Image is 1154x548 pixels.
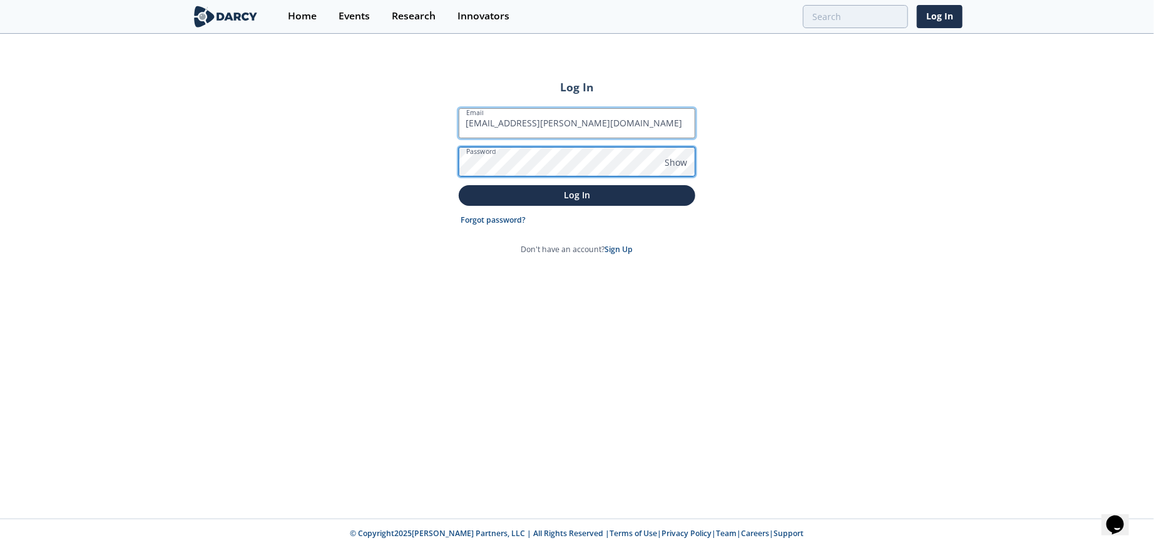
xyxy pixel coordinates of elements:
a: Log In [917,5,963,28]
p: Log In [467,188,687,201]
button: Log In [459,185,695,206]
a: Sign Up [605,244,633,255]
a: Forgot password? [461,215,526,226]
h2: Log In [459,79,695,95]
iframe: chat widget [1101,498,1141,535]
p: Don't have an account? [521,244,633,255]
div: Events [339,11,370,21]
input: Advanced Search [803,5,908,28]
div: Research [392,11,436,21]
img: logo-wide.svg [191,6,260,28]
span: Show [665,156,687,169]
div: Home [288,11,317,21]
a: Support [774,528,804,539]
a: Careers [742,528,770,539]
a: Privacy Policy [662,528,712,539]
label: Password [466,146,496,156]
div: Innovators [457,11,509,21]
p: © Copyright 2025 [PERSON_NAME] Partners, LLC | All Rights Reserved | | | | | [114,528,1040,539]
a: Team [717,528,737,539]
label: Email [466,108,484,118]
a: Terms of Use [610,528,658,539]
